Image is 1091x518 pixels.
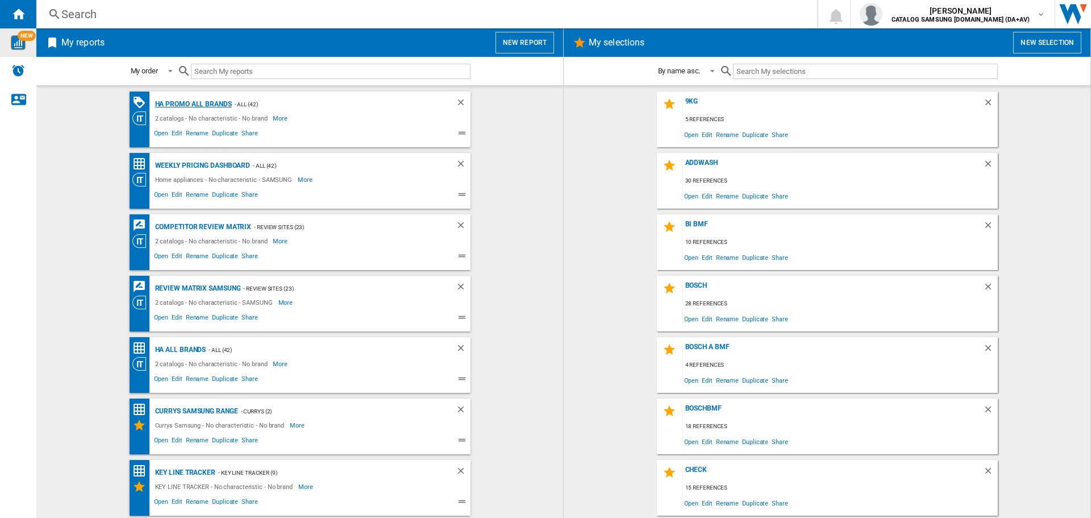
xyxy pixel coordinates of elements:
[770,495,790,511] span: Share
[132,157,152,171] div: Price Matrix
[682,404,983,420] div: BoschBMF
[152,111,273,125] div: 2 catalogs - No characteristic - No brand
[132,480,152,494] div: My Selections
[152,97,232,111] div: HA Promo all Brands
[682,174,998,188] div: 30 references
[714,434,740,449] span: Rename
[456,159,470,173] div: Delete
[983,159,998,174] div: Delete
[240,312,260,326] span: Share
[170,189,184,203] span: Edit
[152,234,273,248] div: 2 catalogs - No characteristic - No brand
[152,159,251,173] div: Weekly Pricing Dashboard
[278,296,295,309] span: More
[273,357,289,371] span: More
[456,97,470,111] div: Delete
[495,32,554,53] button: New report
[682,420,998,434] div: 18 references
[170,251,184,264] span: Edit
[152,312,170,326] span: Open
[586,32,647,53] h2: My selections
[770,250,790,265] span: Share
[184,189,210,203] span: Rename
[210,189,240,203] span: Duplicate
[682,434,701,449] span: Open
[206,343,432,357] div: - ALL (42)
[240,374,260,387] span: Share
[682,358,998,372] div: 4 references
[740,127,770,142] span: Duplicate
[210,435,240,449] span: Duplicate
[860,3,882,26] img: profile.jpg
[682,481,998,495] div: 15 references
[131,67,158,75] div: My order
[714,127,740,142] span: Rename
[273,234,289,248] span: More
[983,466,998,481] div: Delete
[210,374,240,387] span: Duplicate
[740,434,770,449] span: Duplicate
[215,466,433,480] div: - Key Line Tracker (9)
[152,251,170,264] span: Open
[18,31,36,41] span: NEW
[770,434,790,449] span: Share
[152,418,290,432] div: Currys Samsung - No characteristic - No brand
[132,111,152,125] div: Category View
[983,404,998,420] div: Delete
[682,311,701,326] span: Open
[132,357,152,371] div: Category View
[210,251,240,264] span: Duplicate
[191,64,470,79] input: Search My reports
[456,466,470,480] div: Delete
[682,250,701,265] span: Open
[983,281,998,297] div: Delete
[892,16,1030,23] b: CATALOG SAMSUNG [DOMAIN_NAME] (DA+AV)
[184,312,210,326] span: Rename
[184,128,210,142] span: Rename
[700,372,714,388] span: Edit
[184,374,210,387] span: Rename
[132,173,152,187] div: Category View
[170,312,184,326] span: Edit
[132,464,152,478] div: Price Matrix
[240,496,260,510] span: Share
[250,159,432,173] div: - ALL (42)
[700,188,714,204] span: Edit
[152,296,278,309] div: 2 catalogs - No characteristic - SAMSUNG
[682,281,983,297] div: Bosch
[251,220,432,234] div: - Review sites (23)
[298,480,315,494] span: More
[682,188,701,204] span: Open
[700,250,714,265] span: Edit
[240,189,260,203] span: Share
[700,311,714,326] span: Edit
[152,281,241,296] div: Review matrix Samsung
[682,235,998,250] div: 10 references
[132,418,152,432] div: My Selections
[682,127,701,142] span: Open
[210,128,240,142] span: Duplicate
[740,250,770,265] span: Duplicate
[733,64,997,79] input: Search My selections
[456,220,470,234] div: Delete
[983,220,998,235] div: Delete
[682,466,983,481] div: check
[152,343,206,357] div: HA all Brands
[1013,32,1081,53] button: New selection
[700,495,714,511] span: Edit
[152,435,170,449] span: Open
[658,67,701,75] div: By name asc.
[714,188,740,204] span: Rename
[456,281,470,296] div: Delete
[740,495,770,511] span: Duplicate
[210,496,240,510] span: Duplicate
[152,220,252,234] div: Competitor Review Matrix
[714,311,740,326] span: Rename
[132,96,152,110] div: PROMOTIONS Matrix
[132,403,152,417] div: Price Matrix
[456,343,470,357] div: Delete
[770,127,790,142] span: Share
[892,5,1030,16] span: [PERSON_NAME]
[298,173,314,187] span: More
[273,111,289,125] span: More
